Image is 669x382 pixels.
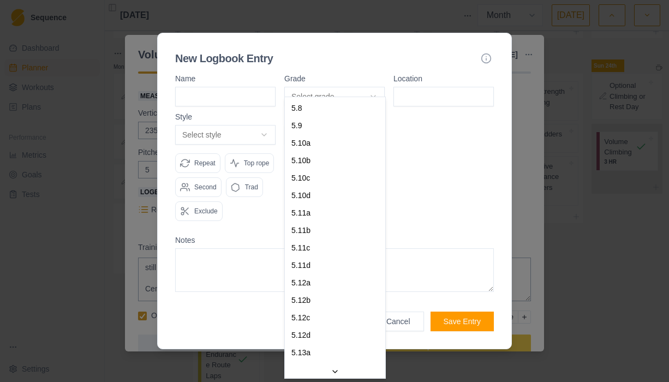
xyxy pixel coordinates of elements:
span: 5.13b [291,365,310,375]
span: 5.13a [291,347,310,358]
span: 5.12b [291,295,310,306]
span: 5.8 [291,103,302,114]
span: 5.11d [291,260,310,271]
span: 5.10a [291,138,310,148]
span: 5.12d [291,330,310,341]
span: 5.10c [291,172,310,183]
span: 5.11a [291,207,310,218]
span: 5.11c [291,242,310,253]
span: 5.12a [291,277,310,288]
span: 5.10d [291,190,310,201]
span: 5.12c [291,312,310,323]
span: 5.10b [291,155,310,166]
span: 5.9 [291,120,302,131]
span: 5.11b [291,225,310,236]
